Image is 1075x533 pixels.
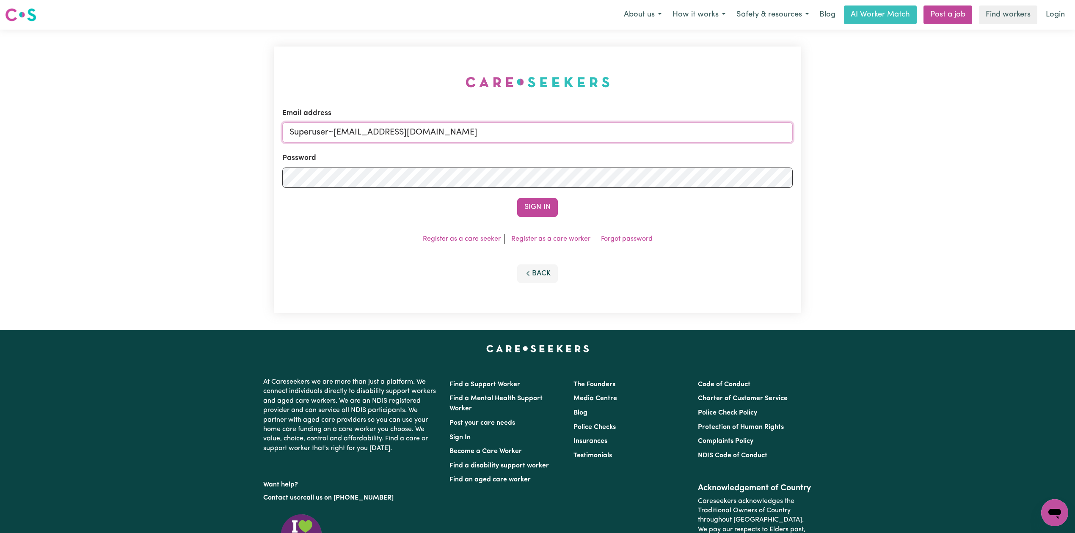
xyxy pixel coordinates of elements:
a: Forgot password [601,236,653,242]
a: The Founders [573,381,615,388]
label: Email address [282,108,331,119]
p: Want help? [263,477,439,489]
a: Blog [814,5,841,24]
button: Sign In [517,198,558,217]
h2: Acknowledgement of Country [698,483,812,493]
button: Safety & resources [731,6,814,24]
a: Blog [573,409,587,416]
a: Find an aged care worker [449,476,531,483]
a: Complaints Policy [698,438,753,445]
a: Find workers [979,5,1037,24]
iframe: Button to launch messaging window [1041,499,1068,526]
a: NDIS Code of Conduct [698,452,767,459]
button: Back [517,264,558,283]
label: Password [282,153,316,164]
p: or [263,490,439,506]
a: Find a Mental Health Support Worker [449,395,543,412]
a: Register as a care seeker [423,236,501,242]
a: Find a Support Worker [449,381,520,388]
a: Register as a care worker [511,236,590,242]
a: Charter of Customer Service [698,395,788,402]
a: Contact us [263,495,297,501]
button: How it works [667,6,731,24]
a: Media Centre [573,395,617,402]
a: Protection of Human Rights [698,424,784,431]
a: Insurances [573,438,607,445]
a: call us on [PHONE_NUMBER] [303,495,394,501]
a: Sign In [449,434,471,441]
img: Careseekers logo [5,7,36,22]
a: Become a Care Worker [449,448,522,455]
input: Email address [282,122,793,143]
a: Testimonials [573,452,612,459]
a: Police Check Policy [698,409,757,416]
a: AI Worker Match [844,5,917,24]
a: Careseekers logo [5,5,36,25]
p: At Careseekers we are more than just a platform. We connect individuals directly to disability su... [263,374,439,456]
a: Code of Conduct [698,381,750,388]
a: Police Checks [573,424,616,431]
button: About us [618,6,667,24]
a: Post a job [923,5,972,24]
a: Find a disability support worker [449,462,549,469]
a: Careseekers home page [486,345,589,352]
a: Post your care needs [449,420,515,426]
a: Login [1041,5,1070,24]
